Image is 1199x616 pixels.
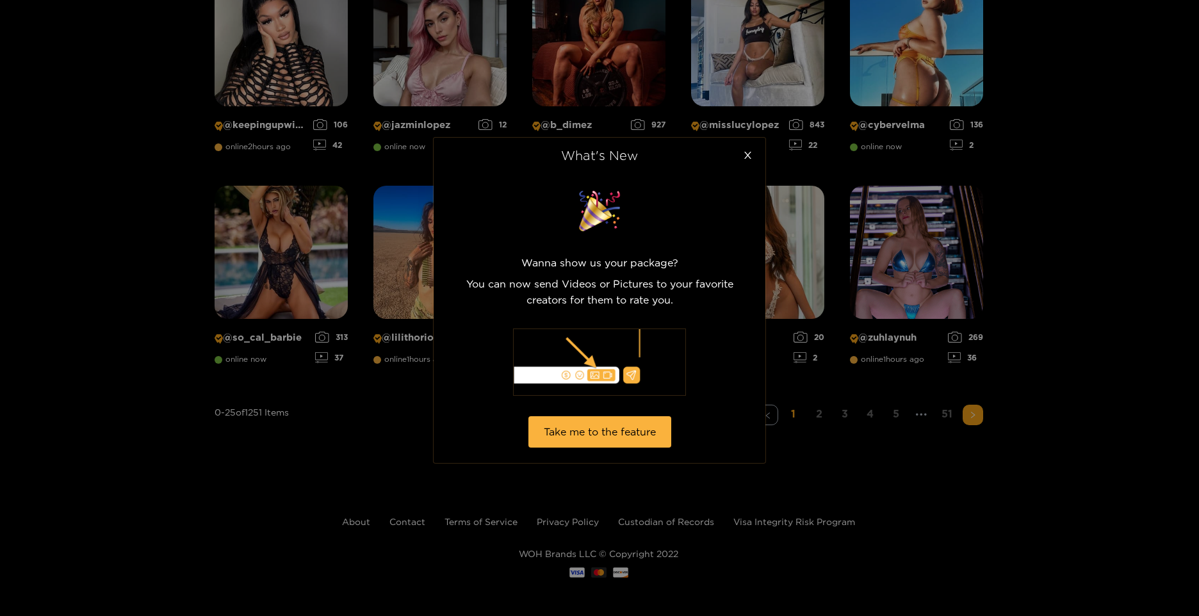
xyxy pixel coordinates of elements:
[449,254,750,270] p: Wanna show us your package?
[513,328,686,396] img: illustration
[528,416,671,448] button: Take me to the feature
[730,138,765,174] button: Close
[567,188,632,234] img: surprise image
[449,276,750,308] p: You can now send Videos or Pictures to your favorite creators for them to rate you.
[743,150,753,160] span: close
[449,148,750,162] div: What's New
